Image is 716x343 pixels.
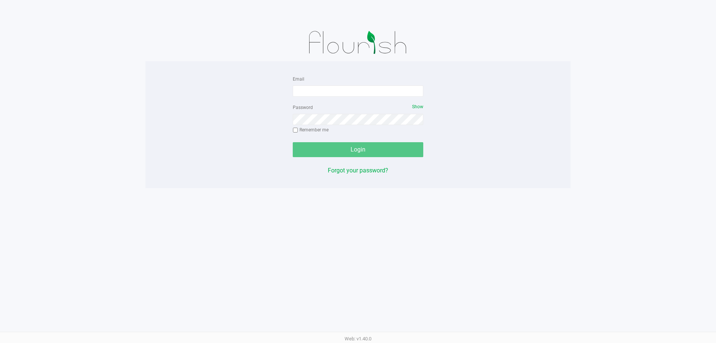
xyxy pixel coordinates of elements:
span: Show [412,104,423,109]
span: Web: v1.40.0 [345,336,371,342]
label: Remember me [293,127,329,133]
button: Forgot your password? [328,166,388,175]
input: Remember me [293,128,298,133]
label: Email [293,76,304,82]
label: Password [293,104,313,111]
